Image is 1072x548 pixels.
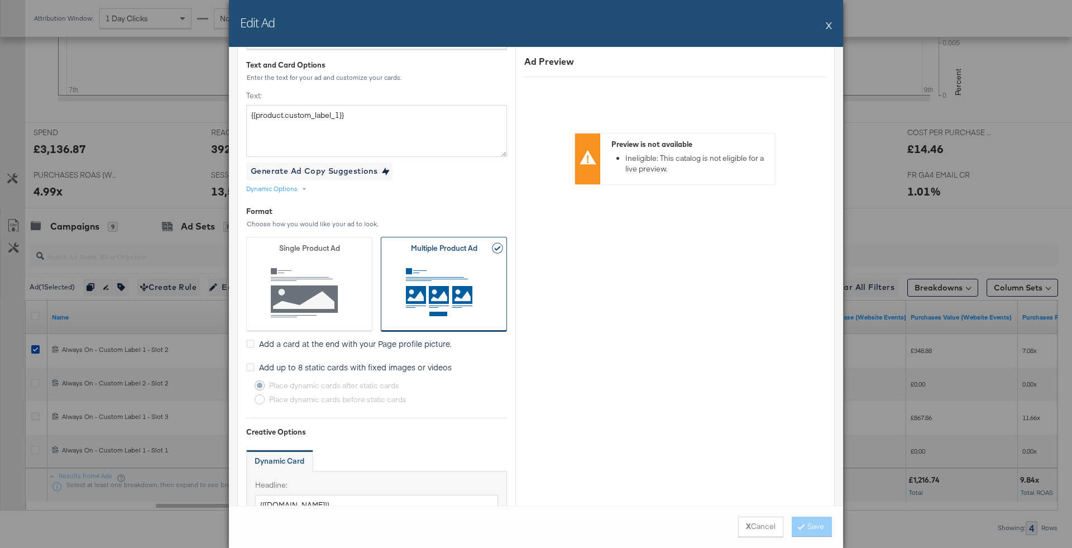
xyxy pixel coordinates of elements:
[270,243,348,263] span: Single Product Ad
[246,163,393,180] button: Generate Ad Copy Suggestions
[826,14,832,36] button: X
[524,55,826,68] div: Ad Preview
[251,164,377,178] div: Generate Ad Copy Suggestions
[246,74,507,82] div: Enter the text for your ad and customize your cards.
[746,521,751,532] strong: X
[405,243,483,263] span: Multiple Product Ad
[246,105,507,156] textarea: {{product.custom_label_1}}
[625,153,769,174] li: Ineligible: This catalog is not eligible for a live preview.
[259,338,452,349] span: Add a card at the end with your Page profile picture.
[611,139,769,150] div: Preview is not available
[255,480,498,490] label: Headline:
[246,60,507,70] div: Text and Card Options
[246,220,507,228] div: Choose how you would like your ad to look.
[255,456,304,466] div: Dynamic Card
[255,495,498,516] input: Add product catalog field for product name
[240,14,275,31] h2: Edit Ad
[246,90,507,101] label: Text:
[246,184,298,193] div: Dynamic Options
[738,517,783,537] button: XCancel
[246,206,507,217] div: Format
[246,427,507,437] div: Creative Options
[259,361,452,373] span: Add up to 8 static cards with fixed images or videos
